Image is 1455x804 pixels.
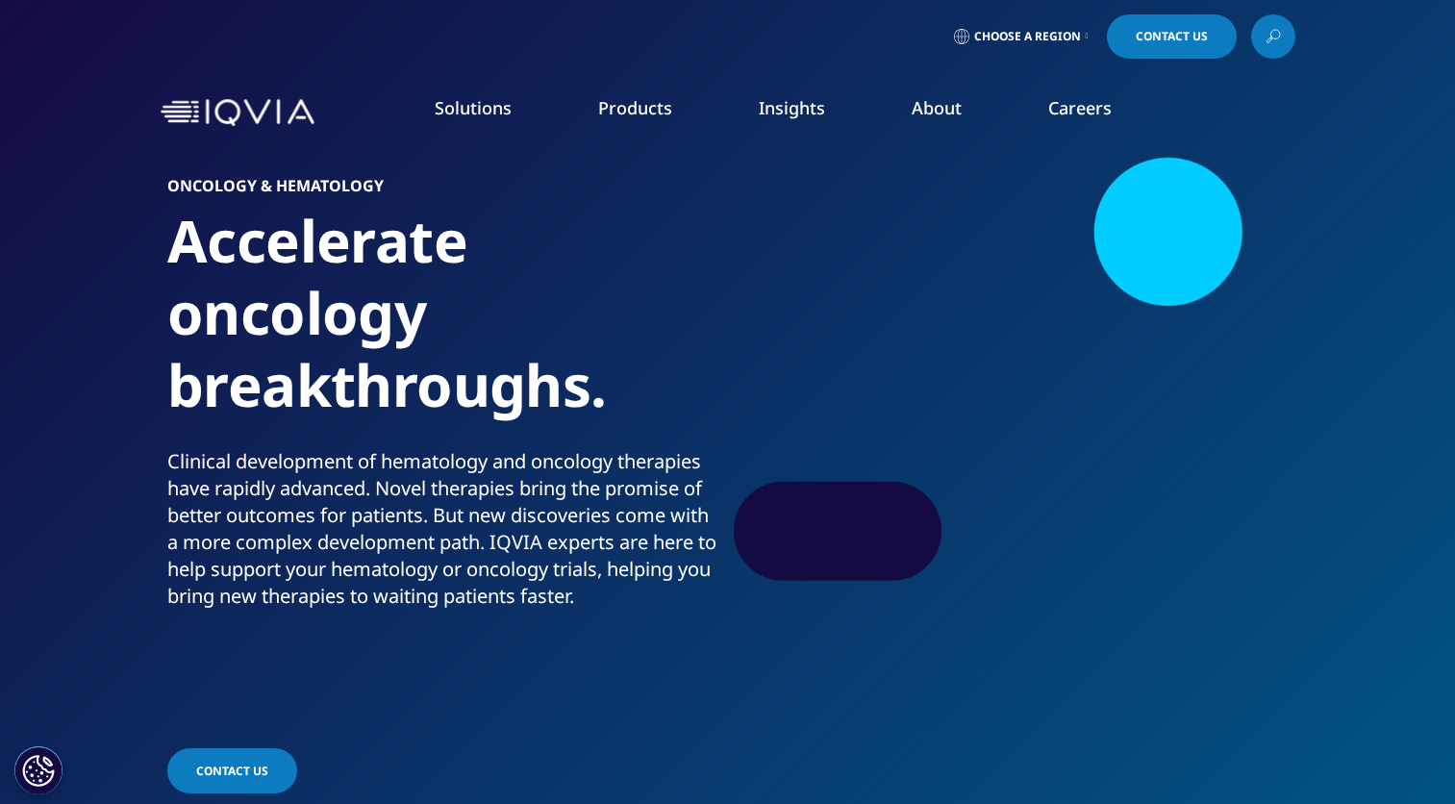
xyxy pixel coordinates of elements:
img: 1210_bonding-with-mother-who-has-cancer.jpg [773,178,1288,563]
div: breakthroughs. [167,349,720,421]
a: Products [598,96,672,119]
button: Cookies Settings [14,746,63,794]
a: Careers [1048,96,1112,119]
h1: Accelerate oncology [167,205,720,448]
a: About [912,96,962,119]
span: Choose a Region [974,29,1081,44]
nav: Primary [322,67,1295,158]
a: Contact Us [167,748,297,793]
img: IQVIA Healthcare Information Technology and Pharma Clinical Research Company [161,99,314,127]
a: Insights [759,96,825,119]
span: Contact Us [196,763,268,779]
span: Contact Us [1136,31,1208,42]
a: Contact Us [1107,14,1237,59]
a: Solutions [435,96,512,119]
span: Clinical development of hematology and oncology therapies have rapidly advanced. Novel therapies ... [167,448,716,609]
h6: Oncology & Hematology [167,178,720,205]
